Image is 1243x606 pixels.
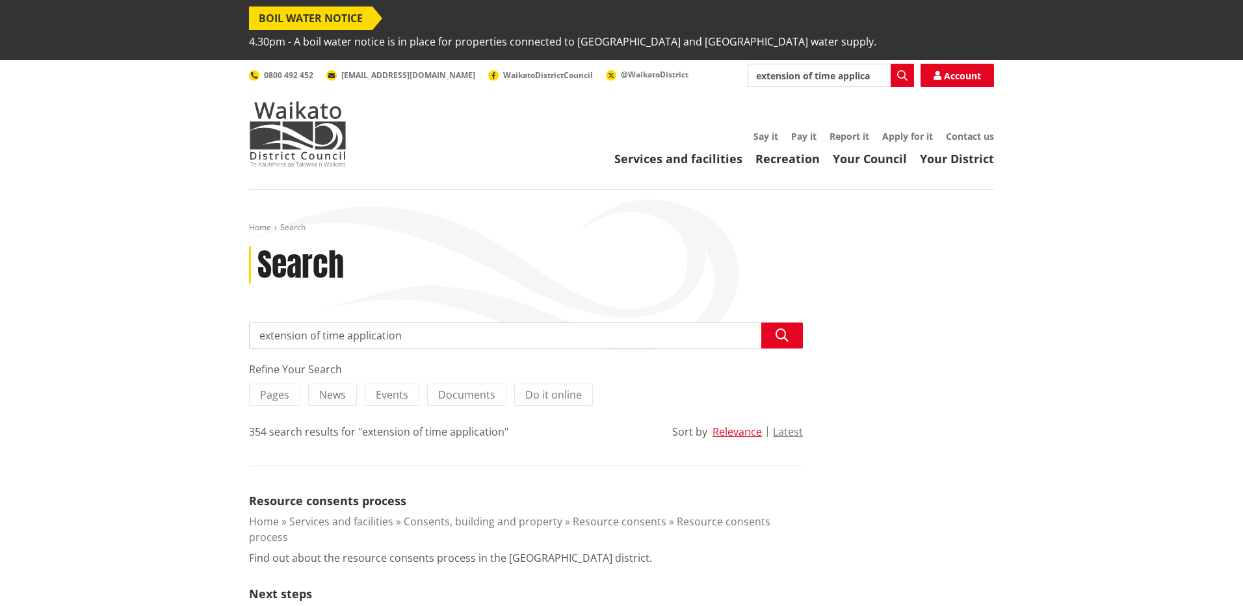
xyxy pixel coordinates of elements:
[264,70,313,81] span: 0800 492 452
[755,151,820,166] a: Recreation
[791,130,817,142] a: Pay it
[404,514,562,529] a: Consents, building and property
[573,514,666,529] a: Resource consents
[260,388,289,402] span: Pages
[289,514,393,529] a: Services and facilities
[438,388,495,402] span: Documents
[882,130,933,142] a: Apply for it
[830,130,869,142] a: Report it
[773,426,803,438] button: Latest
[672,424,707,440] div: Sort by
[503,70,593,81] span: WaikatoDistrictCouncil
[946,130,994,142] a: Contact us
[606,69,688,80] a: @WaikatoDistrict
[249,222,994,233] nav: breadcrumb
[249,70,313,81] a: 0800 492 452
[249,586,312,601] a: Next steps
[488,70,593,81] a: WaikatoDistrictCouncil
[341,70,475,81] span: [EMAIL_ADDRESS][DOMAIN_NAME]
[257,246,344,284] h1: Search
[249,30,876,53] span: 4.30pm - A boil water notice is in place for properties connected to [GEOGRAPHIC_DATA] and [GEOGR...
[249,514,770,544] a: Resource consents process
[713,426,762,438] button: Relevance
[249,514,279,529] a: Home
[920,151,994,166] a: Your District
[376,388,408,402] span: Events
[621,69,688,80] span: @WaikatoDistrict
[921,64,994,87] a: Account
[249,101,347,166] img: Waikato District Council - Te Kaunihera aa Takiwaa o Waikato
[249,493,406,508] a: Resource consents process
[326,70,475,81] a: [EMAIL_ADDRESS][DOMAIN_NAME]
[614,151,742,166] a: Services and facilities
[319,388,346,402] span: News
[280,222,306,233] span: Search
[753,130,778,142] a: Say it
[249,7,373,30] span: BOIL WATER NOTICE
[249,550,652,566] p: Find out about the resource consents process in the [GEOGRAPHIC_DATA] district.
[249,362,803,377] div: Refine Your Search
[525,388,582,402] span: Do it online
[249,424,508,440] div: 354 search results for "extension of time application"
[748,64,914,87] input: Search input
[249,323,803,349] input: Search input
[833,151,907,166] a: Your Council
[249,222,271,233] a: Home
